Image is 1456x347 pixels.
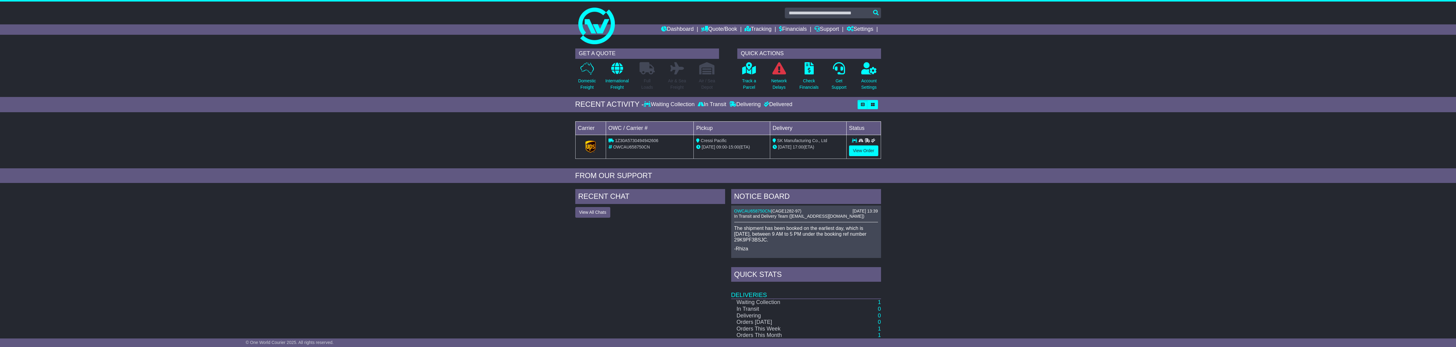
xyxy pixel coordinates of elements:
[878,332,881,338] a: 1
[852,209,878,214] div: [DATE] 13:39
[779,24,807,35] a: Financials
[771,62,787,94] a: NetworkDelays
[778,145,791,149] span: [DATE]
[644,101,696,108] div: Waiting Collection
[878,319,881,325] a: 0
[731,306,840,313] td: In Transit
[772,209,800,213] span: CAGE1282-97
[606,121,694,135] td: OWC / Carrier #
[575,100,644,109] div: RECENT ACTIVITY -
[777,138,827,143] span: SK Manufacturing Co., Ltd
[773,144,844,150] div: (ETA)
[605,78,629,91] p: International Freight
[861,78,877,91] p: Account Settings
[575,121,606,135] td: Carrier
[605,62,629,94] a: InternationalFreight
[793,145,803,149] span: 17:00
[878,299,881,305] a: 1
[615,138,658,143] span: 1Z30A5730494942606
[613,145,650,149] span: OWCAU658750CN
[734,209,878,214] div: ( )
[878,313,881,319] a: 0
[575,171,881,180] div: FROM OUR SUPPORT
[742,78,756,91] p: Track a Parcel
[770,121,846,135] td: Delivery
[731,189,881,206] div: NOTICE BOARD
[728,145,739,149] span: 15:00
[734,214,865,219] span: In Transit and Delivery Team ([EMAIL_ADDRESS][DOMAIN_NAME])
[668,78,686,91] p: Air & Sea Freight
[731,313,840,319] td: Delivering
[575,48,719,59] div: GET A QUOTE
[696,101,728,108] div: In Transit
[575,189,725,206] div: RECENT CHAT
[578,78,596,91] p: Domestic Freight
[731,267,881,284] div: Quick Stats
[731,319,840,326] td: Orders [DATE]
[640,78,655,91] p: Full Loads
[246,340,334,345] span: © One World Courier 2025. All rights reserved.
[762,101,792,108] div: Delivered
[661,24,694,35] a: Dashboard
[701,24,737,35] a: Quote/Book
[696,144,767,150] div: - (ETA)
[849,145,878,156] a: View Order
[699,78,715,91] p: Air / Sea Depot
[702,145,715,149] span: [DATE]
[831,78,846,91] p: Get Support
[742,62,756,94] a: Track aParcel
[861,62,877,94] a: AccountSettings
[737,48,881,59] div: QUICK ACTIONS
[771,78,787,91] p: Network Delays
[734,225,878,243] p: The shipment has been booked on the earliest day, which is [DATE], between 9 AM to 5 PM under the...
[734,209,771,213] a: OWCAU658750CN
[701,138,727,143] span: Cressi Pacific
[878,306,881,312] a: 0
[831,62,847,94] a: GetSupport
[846,121,881,135] td: Status
[731,299,840,306] td: Waiting Collection
[728,101,762,108] div: Delivering
[814,24,839,35] a: Support
[575,207,610,218] button: View All Chats
[578,62,596,94] a: DomesticFreight
[799,62,819,94] a: CheckFinancials
[731,283,881,299] td: Deliveries
[745,24,771,35] a: Tracking
[694,121,770,135] td: Pickup
[734,246,878,252] p: -Rhiza
[716,145,727,149] span: 09:00
[847,24,873,35] a: Settings
[799,78,819,91] p: Check Financials
[878,326,881,332] a: 1
[731,326,840,332] td: Orders This Week
[585,141,596,153] img: GetCarrierServiceLogo
[731,332,840,339] td: Orders This Month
